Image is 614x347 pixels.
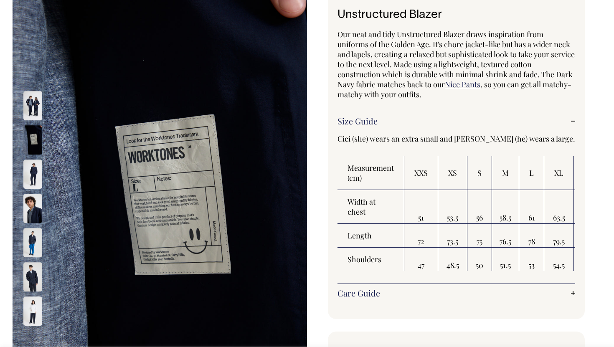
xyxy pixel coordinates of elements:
td: 53 [519,248,544,271]
td: 58.5 [492,190,519,224]
th: Measurement (cm) [337,156,404,190]
td: 54.5 [544,248,574,271]
img: dark-navy [23,194,42,223]
td: 61 [519,190,544,224]
img: dark-navy [23,160,42,189]
img: dark-navy [23,263,42,292]
th: XL [544,156,574,190]
span: Cici (she) wears an extra small and [PERSON_NAME] (he) wears a large. [337,134,575,144]
th: M [492,156,519,190]
td: 66 [574,190,607,224]
th: S [467,156,492,190]
td: 50 [467,248,492,271]
button: Previous [26,70,39,89]
th: Length [337,224,404,248]
td: 53.5 [438,190,467,224]
td: 51.5 [492,248,519,271]
td: 48.5 [438,248,467,271]
img: off-white [23,297,42,326]
td: 73.5 [438,224,467,248]
td: 51 [404,190,438,224]
span: Our neat and tidy Unstructured Blazer draws inspiration from uniforms of the Golden Age. It's cho... [337,29,575,89]
td: 47 [404,248,438,271]
th: XS [438,156,467,190]
img: dark-navy [23,126,42,155]
td: 79.5 [544,224,574,248]
td: 76.5 [492,224,519,248]
h1: Unstructured Blazer [337,9,575,22]
th: 2XL [574,156,607,190]
td: 78 [519,224,544,248]
a: Nice Pants [445,79,480,89]
th: L [519,156,544,190]
a: Care Guide [337,288,575,298]
td: 56 [574,248,607,271]
span: , so you can get all matchy-matchy with your outfits. [337,79,571,99]
img: dark-navy [23,91,42,121]
th: XXS [404,156,438,190]
td: 63.5 [544,190,574,224]
img: dark-navy [23,228,42,258]
a: Size Guide [337,116,575,126]
td: 75 [467,224,492,248]
td: 56 [467,190,492,224]
th: Shoulders [337,248,404,271]
td: 81 [574,224,607,248]
td: 72 [404,224,438,248]
th: Width at chest [337,190,404,224]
